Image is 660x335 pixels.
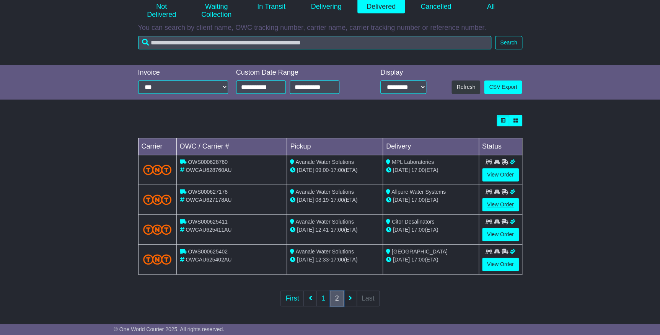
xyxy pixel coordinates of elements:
[386,256,476,264] div: (ETA)
[411,167,425,173] span: 17:00
[315,227,329,233] span: 12:41
[280,291,304,306] a: First
[143,254,172,265] img: TNT_Domestic.png
[393,167,410,173] span: [DATE]
[186,167,231,173] span: OWCAU628760AU
[411,257,425,263] span: 17:00
[295,248,354,255] span: Avanale Water Solutions
[188,219,228,225] span: OWS000625411
[391,189,446,195] span: Allpure Water Systems
[392,159,434,165] span: MPL Laboratories
[287,138,383,155] td: Pickup
[392,219,434,225] span: Citor Desalinators
[482,258,519,271] a: View Order
[138,138,176,155] td: Carrier
[393,257,410,263] span: [DATE]
[380,69,426,77] div: Display
[143,194,172,205] img: TNT_Domestic.png
[386,166,476,174] div: (ETA)
[482,198,519,211] a: View Order
[295,219,354,225] span: Avanale Water Solutions
[386,196,476,204] div: (ETA)
[236,69,359,77] div: Custom Date Range
[331,197,344,203] span: 17:00
[186,227,231,233] span: OWCAU625411AU
[383,138,479,155] td: Delivery
[290,256,380,264] div: - (ETA)
[495,36,522,49] button: Search
[316,291,330,306] a: 1
[393,227,410,233] span: [DATE]
[482,168,519,181] a: View Order
[451,80,480,94] button: Refresh
[330,291,344,306] a: 2
[143,165,172,175] img: TNT_Domestic.png
[315,167,329,173] span: 09:00
[482,228,519,241] a: View Order
[188,248,228,255] span: OWS000625402
[138,69,228,77] div: Invoice
[315,257,329,263] span: 12:33
[297,197,314,203] span: [DATE]
[290,166,380,174] div: - (ETA)
[290,226,380,234] div: - (ETA)
[188,189,228,195] span: OWS000627178
[176,138,287,155] td: OWC / Carrier #
[186,257,231,263] span: OWCAU625402AU
[411,227,425,233] span: 17:00
[331,167,344,173] span: 17:00
[188,159,228,165] span: OWS000628760
[386,226,476,234] div: (ETA)
[295,189,354,195] span: Avanale Water Solutions
[484,80,522,94] a: CSV Export
[411,197,425,203] span: 17:00
[392,248,448,255] span: [GEOGRAPHIC_DATA]
[331,227,344,233] span: 17:00
[315,197,329,203] span: 08:19
[114,326,225,332] span: © One World Courier 2025. All rights reserved.
[297,167,314,173] span: [DATE]
[297,257,314,263] span: [DATE]
[138,24,522,32] p: You can search by client name, OWC tracking number, carrier name, carrier tracking number or refe...
[143,224,172,235] img: TNT_Domestic.png
[393,197,410,203] span: [DATE]
[295,159,354,165] span: Avanale Water Solutions
[290,196,380,204] div: - (ETA)
[479,138,522,155] td: Status
[186,197,231,203] span: OWCAU627178AU
[297,227,314,233] span: [DATE]
[331,257,344,263] span: 17:00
